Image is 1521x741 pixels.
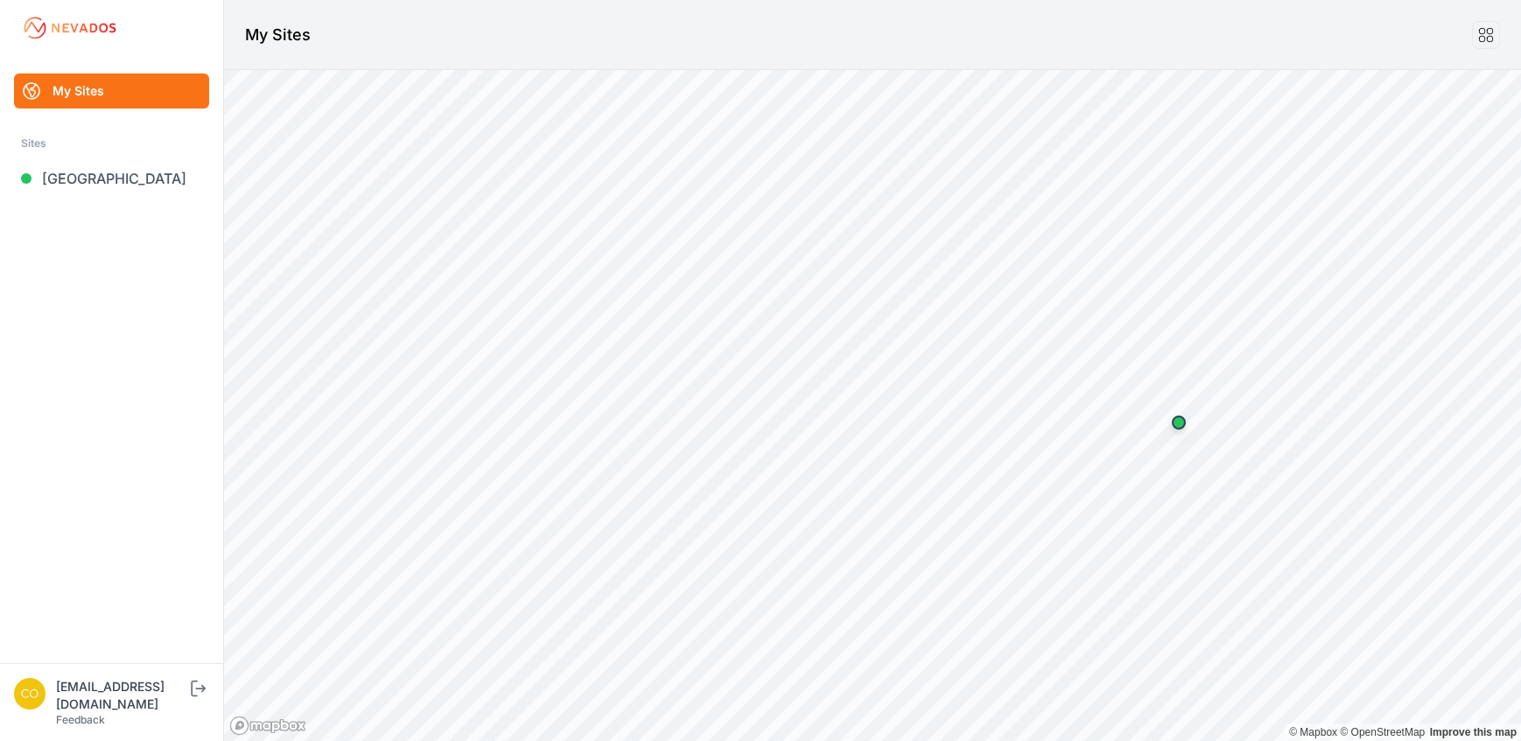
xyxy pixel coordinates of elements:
h1: My Sites [245,23,311,47]
canvas: Map [224,70,1521,741]
div: Map marker [1161,405,1196,440]
a: Mapbox [1289,726,1337,738]
img: controlroomoperator@invenergy.com [14,678,46,710]
a: My Sites [14,73,209,108]
a: OpenStreetMap [1340,726,1425,738]
a: Feedback [56,713,105,726]
a: Map feedback [1430,726,1517,738]
a: Mapbox logo [229,716,306,736]
img: Nevados [21,14,119,42]
div: [EMAIL_ADDRESS][DOMAIN_NAME] [56,678,187,713]
div: Sites [21,133,202,154]
a: [GEOGRAPHIC_DATA] [14,161,209,196]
